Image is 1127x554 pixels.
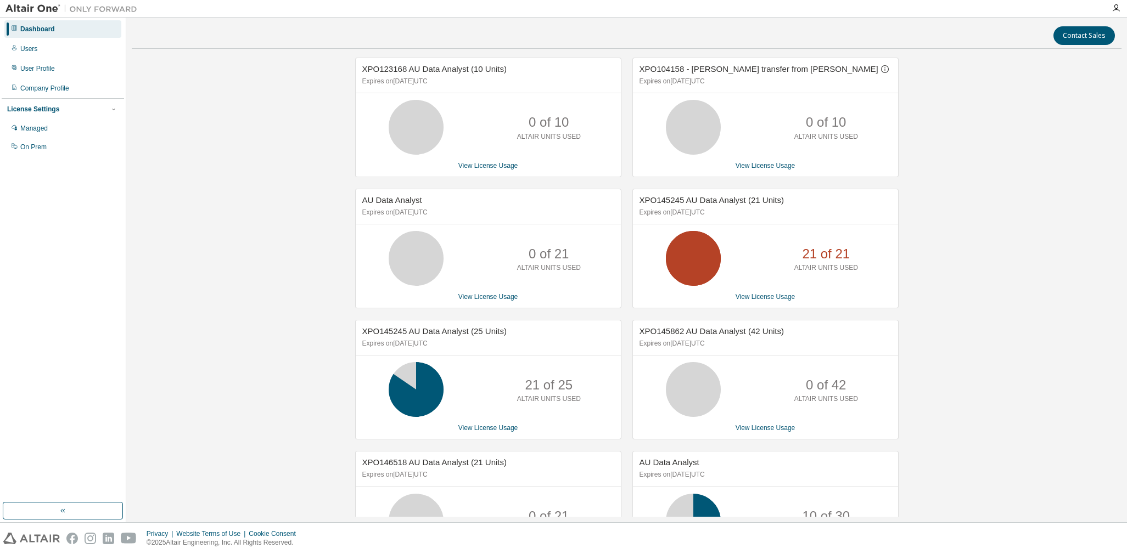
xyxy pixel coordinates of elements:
p: Expires on [DATE] UTC [362,77,612,86]
p: ALTAIR UNITS USED [517,132,581,142]
img: facebook.svg [66,533,78,544]
span: AU Data Analyst [362,195,422,205]
a: View License Usage [736,293,795,301]
span: XPO123168 AU Data Analyst (10 Units) [362,64,507,74]
p: 0 of 42 [806,376,846,394]
p: Expires on [DATE] UTC [640,208,889,217]
label: XPO104158 - [PERSON_NAME] transfer from [PERSON_NAME] [640,64,881,74]
p: Expires on [DATE] UTC [640,470,889,479]
p: Expires on [DATE] UTC [362,339,612,348]
p: ALTAIR UNITS USED [517,394,581,404]
p: © 2025 Altair Engineering, Inc. All Rights Reserved. [147,538,302,547]
p: 0 of 10 [529,113,569,132]
div: Managed [20,124,48,133]
div: Company Profile [20,84,69,93]
a: View License Usage [458,293,518,301]
span: XPO145245 AU Data Analyst (21 Units) [640,195,784,205]
div: Website Terms of Use [176,529,249,538]
p: ALTAIR UNITS USED [517,263,581,273]
p: 0 of 21 [529,245,569,263]
span: AU Data Analyst [640,457,699,467]
div: User Profile [20,64,55,73]
button: Contact Sales [1053,26,1115,45]
span: XPO145245 AU Data Analyst (25 Units) [362,326,507,336]
button: information [881,65,889,74]
span: XPO145862 AU Data Analyst (42 Units) [640,326,784,336]
img: instagram.svg [85,533,96,544]
div: Dashboard [20,25,55,33]
p: Expires on [DATE] UTC [640,77,889,86]
p: 21 of 25 [525,376,573,394]
span: XPO146518 AU Data Analyst (21 Units) [362,457,507,467]
a: View License Usage [458,162,518,169]
p: 10 of 30 [802,507,850,525]
p: ALTAIR UNITS USED [794,263,858,273]
img: Altair One [5,3,143,14]
img: linkedin.svg [103,533,114,544]
div: Users [20,44,37,53]
img: altair_logo.svg [3,533,60,544]
div: On Prem [20,143,47,151]
div: License Settings [7,105,59,114]
p: ALTAIR UNITS USED [794,394,858,404]
p: Expires on [DATE] UTC [362,208,612,217]
p: 0 of 21 [529,507,569,525]
p: Expires on [DATE] UTC [640,339,889,348]
p: ALTAIR UNITS USED [794,132,858,142]
div: Cookie Consent [249,529,302,538]
a: View License Usage [736,424,795,432]
p: Expires on [DATE] UTC [362,470,612,479]
img: youtube.svg [121,533,137,544]
a: View License Usage [736,162,795,169]
a: View License Usage [458,424,518,432]
div: Privacy [147,529,176,538]
p: 21 of 21 [802,245,850,263]
p: 0 of 10 [806,113,846,132]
